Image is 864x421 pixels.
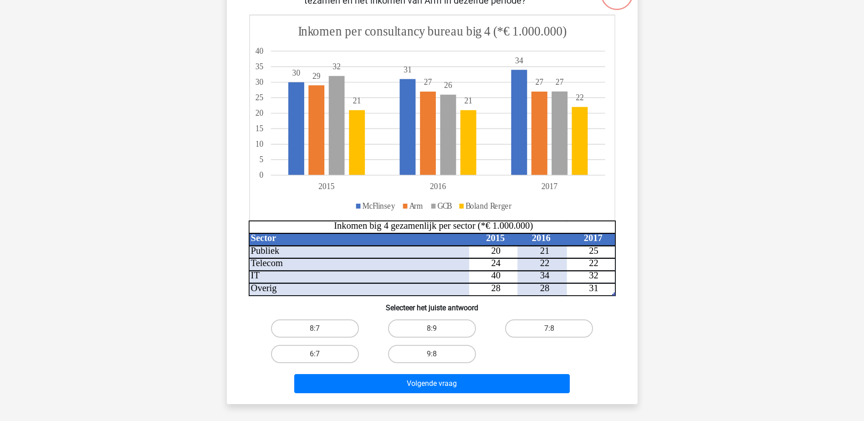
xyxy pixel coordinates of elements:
[388,345,476,363] label: 9:8
[255,77,263,87] tspan: 30
[251,233,276,243] tspan: Sector
[589,283,598,293] tspan: 31
[334,221,533,231] tspan: Inkomen big 4 gezamenlijk per sector (*€ 1.000.000)
[491,246,501,256] tspan: 20
[540,246,549,256] tspan: 21
[532,233,550,243] tspan: 2016
[540,258,549,268] tspan: 22
[318,182,557,191] tspan: 201520162017
[353,96,472,106] tspan: 2121
[555,77,563,87] tspan: 27
[583,233,602,243] tspan: 2017
[255,93,263,103] tspan: 25
[409,201,423,210] tspan: Arm
[444,80,452,90] tspan: 26
[294,374,570,393] button: Volgende vraag
[251,246,279,256] tspan: Publiek
[241,296,623,312] h6: Selecteer het juiste antwoord
[251,258,282,268] tspan: Telecom
[404,65,412,74] tspan: 31
[292,68,300,77] tspan: 30
[255,62,263,72] tspan: 35
[424,77,543,87] tspan: 2727
[259,155,263,164] tspan: 5
[589,258,598,268] tspan: 22
[259,170,263,180] tspan: 0
[251,283,276,293] tspan: Overig
[576,93,584,103] tspan: 22
[491,258,501,268] tspan: 24
[298,23,567,39] tspan: Inkomen per consultancy bureau big 4 (*€ 1.000.000)
[589,246,598,256] tspan: 25
[491,283,501,293] tspan: 28
[271,345,359,363] label: 6:7
[312,71,321,81] tspan: 29
[515,56,523,65] tspan: 34
[540,271,549,281] tspan: 34
[255,139,263,149] tspan: 10
[255,46,263,56] tspan: 40
[540,283,549,293] tspan: 28
[388,319,476,338] label: 8:9
[589,271,598,281] tspan: 32
[255,108,263,118] tspan: 20
[332,62,341,72] tspan: 32
[362,201,395,210] tspan: McFlinsey
[437,201,452,210] tspan: GCB
[255,124,263,133] tspan: 15
[271,319,359,338] label: 8:7
[486,233,505,243] tspan: 2015
[465,201,511,210] tspan: Boland Rerger
[491,271,501,281] tspan: 40
[505,319,593,338] label: 7:8
[251,271,260,281] tspan: IT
